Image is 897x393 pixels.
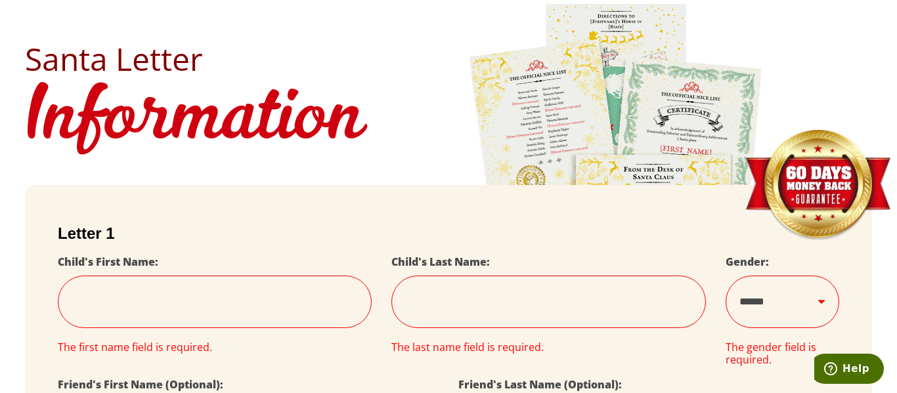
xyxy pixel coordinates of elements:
[391,341,705,353] div: The last name field is required.
[468,2,764,369] img: letters.png
[744,129,892,241] img: Money Back Guarantee
[726,255,769,269] label: Gender:
[726,341,839,365] div: The gender field is required.
[58,341,372,353] div: The first name field is required.
[814,354,884,386] iframe: Opens a widget where you can find more information
[25,43,872,75] h2: Santa Letter
[58,224,839,243] h2: Letter 1
[391,255,490,269] label: Child's Last Name:
[25,75,872,165] h1: Information
[458,377,622,392] label: Friend's Last Name (Optional):
[58,377,223,392] label: Friend's First Name (Optional):
[58,255,158,269] label: Child's First Name:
